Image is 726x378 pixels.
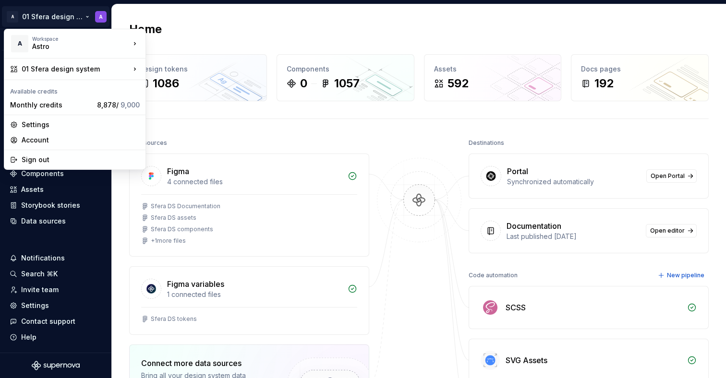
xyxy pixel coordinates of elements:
[32,36,130,42] div: Workspace
[10,100,93,110] div: Monthly credits
[6,82,144,97] div: Available credits
[22,64,130,74] div: 01 Sfera design system
[11,35,28,52] div: A
[121,101,140,109] span: 9,000
[97,101,140,109] span: 8,878 /
[22,155,140,165] div: Sign out
[22,135,140,145] div: Account
[22,120,140,130] div: Settings
[32,42,114,51] div: Astro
